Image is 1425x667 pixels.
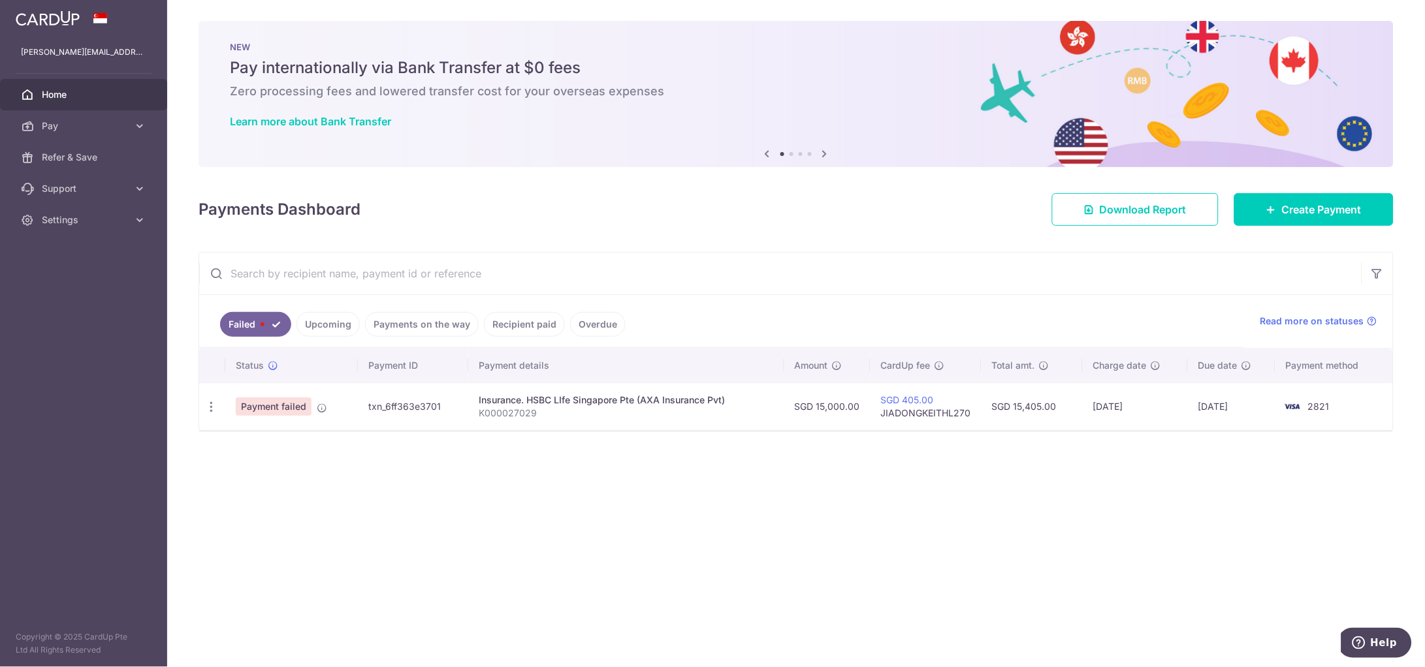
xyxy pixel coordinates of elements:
[1198,359,1238,372] span: Due date
[1100,202,1187,217] span: Download Report
[1260,315,1377,328] a: Read more on statuses
[484,312,565,337] a: Recipient paid
[199,198,360,221] h4: Payments Dashboard
[42,88,128,101] span: Home
[1188,382,1276,430] td: [DATE]
[881,394,934,405] a: SGD 405.00
[1234,193,1394,226] a: Create Payment
[296,312,360,337] a: Upcoming
[358,382,468,430] td: txn_6ff363e3701
[982,382,1083,430] td: SGD 15,405.00
[784,382,871,430] td: SGD 15,000.00
[358,349,468,382] th: Payment ID
[1275,349,1393,382] th: Payment method
[1083,382,1188,430] td: [DATE]
[236,397,312,416] span: Payment failed
[230,42,1362,52] p: NEW
[365,312,479,337] a: Payments on the way
[236,359,264,372] span: Status
[220,312,291,337] a: Failed
[230,57,1362,78] h5: Pay internationally via Bank Transfer at $0 fees
[1308,401,1330,412] span: 2821
[230,115,391,128] a: Learn more about Bank Transfer
[42,213,128,226] span: Settings
[468,349,784,382] th: Payment details
[1341,628,1412,660] iframe: Opens a widget where you can find more information
[881,359,931,372] span: CardUp fee
[1093,359,1147,372] span: Charge date
[1279,399,1305,414] img: Bank Card
[1260,315,1364,328] span: Read more on statuses
[16,10,80,26] img: CardUp
[1282,202,1362,217] span: Create Payment
[570,312,626,337] a: Overdue
[42,182,128,195] span: Support
[992,359,1035,372] span: Total amt.
[230,84,1362,99] h6: Zero processing fees and lowered transfer cost for your overseas expenses
[21,46,146,59] p: [PERSON_NAME][EMAIL_ADDRESS][DOMAIN_NAME]
[1052,193,1219,226] a: Download Report
[871,382,982,430] td: JIADONGKEITHL270
[199,253,1362,294] input: Search by recipient name, payment id or reference
[42,151,128,164] span: Refer & Save
[479,407,774,420] p: K000027029
[479,394,774,407] div: Insurance. HSBC LIfe Singapore Pte (AXA Insurance Pvt)
[795,359,828,372] span: Amount
[42,119,128,132] span: Pay
[199,21,1394,167] img: Bank transfer banner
